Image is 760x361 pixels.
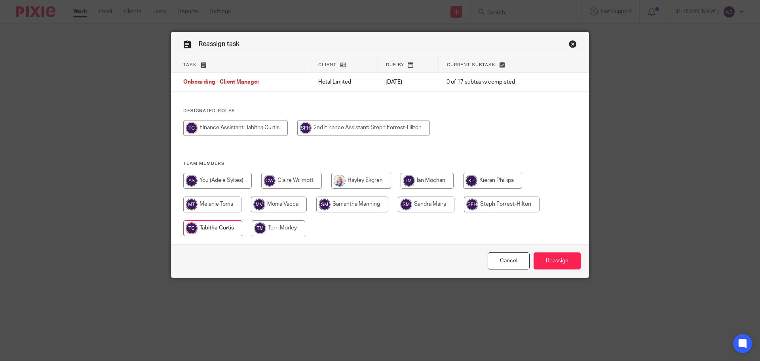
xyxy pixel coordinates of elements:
[318,78,370,86] p: Hotal Limited
[318,63,336,67] span: Client
[183,160,577,167] h4: Team members
[386,78,431,86] p: [DATE]
[488,252,530,269] a: Close this dialog window
[569,40,577,51] a: Close this dialog window
[447,63,496,67] span: Current subtask
[199,41,239,47] span: Reassign task
[183,108,577,114] h4: Designated Roles
[183,80,260,85] span: Onboarding - Client Manager
[439,73,555,92] td: 0 of 17 subtasks completed
[386,63,404,67] span: Due by
[534,252,581,269] input: Reassign
[183,63,197,67] span: Task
